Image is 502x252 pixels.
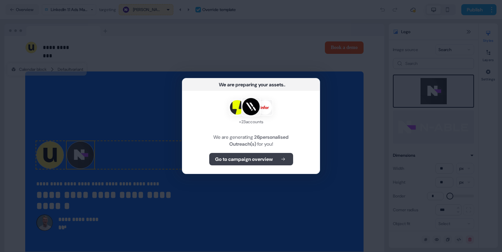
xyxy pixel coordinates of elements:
[219,81,283,88] div: We are preparing your assets
[283,81,286,88] div: ...
[215,156,273,163] b: Go to campaign overview
[191,134,311,147] div: We are generating for you!
[229,134,289,147] b: 26 personalised Outreach(s)
[229,118,273,125] div: + 23 accounts
[209,153,293,165] button: Go to campaign overview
